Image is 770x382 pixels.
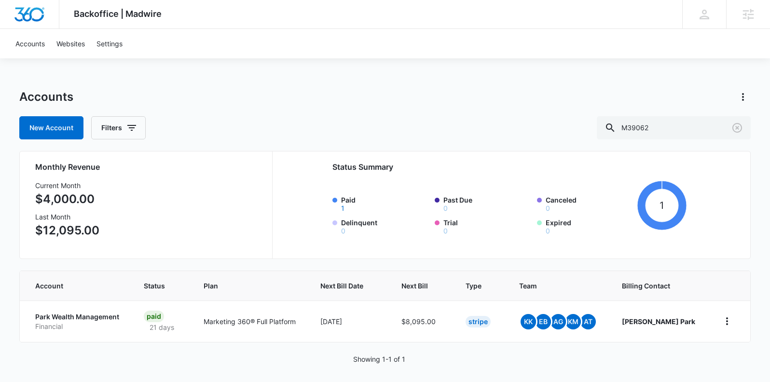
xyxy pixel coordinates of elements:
label: Past Due [443,195,531,212]
p: Showing 1-1 of 1 [353,354,405,364]
span: AG [550,314,566,329]
span: KM [565,314,581,329]
h1: Accounts [19,90,73,104]
button: Filters [91,116,146,139]
span: Team [519,281,584,291]
span: KK [521,314,536,329]
label: Trial [443,218,531,234]
p: 21 days [144,322,180,332]
span: Type [466,281,482,291]
td: [DATE] [309,300,390,342]
label: Expired [546,218,633,234]
p: Financial [35,322,121,331]
h3: Current Month [35,180,99,191]
span: Backoffice | Madwire [74,9,162,19]
span: Next Bill Date [320,281,364,291]
button: Paid [341,205,344,212]
tspan: 1 [660,199,664,211]
span: AT [580,314,596,329]
a: Accounts [10,29,51,58]
span: Billing Contact [622,281,696,291]
h3: Last Month [35,212,99,222]
a: Park Wealth ManagementFinancial [35,312,121,331]
span: Plan [204,281,297,291]
h2: Status Summary [332,161,687,173]
input: Search [597,116,751,139]
button: Actions [735,89,751,105]
div: Paid [144,311,164,322]
h2: Monthly Revenue [35,161,261,173]
span: Next Bill [401,281,429,291]
p: $4,000.00 [35,191,99,208]
a: Settings [91,29,128,58]
button: home [719,314,735,329]
td: $8,095.00 [390,300,454,342]
button: Clear [729,120,745,136]
p: $12,095.00 [35,222,99,239]
span: Account [35,281,107,291]
span: Status [144,281,166,291]
label: Delinquent [341,218,429,234]
span: EB [536,314,551,329]
p: Park Wealth Management [35,312,121,322]
a: New Account [19,116,83,139]
p: Marketing 360® Full Platform [204,316,297,327]
a: Websites [51,29,91,58]
div: Stripe [466,316,491,327]
strong: [PERSON_NAME] Park [622,317,695,326]
label: Paid [341,195,429,212]
label: Canceled [546,195,633,212]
